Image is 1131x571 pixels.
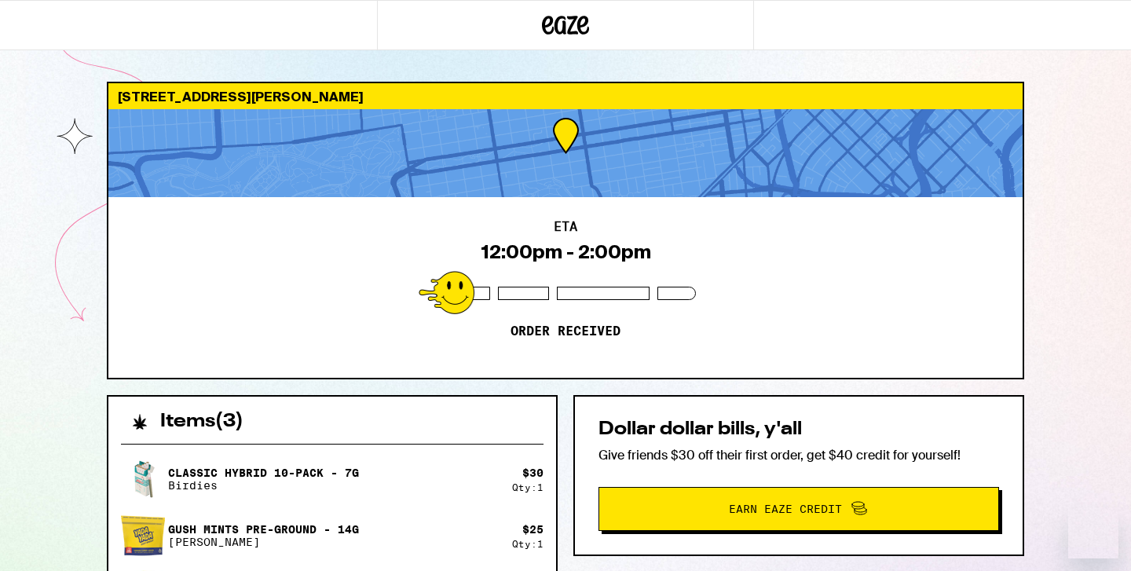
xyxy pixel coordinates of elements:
[598,487,999,531] button: Earn Eaze Credit
[512,482,544,492] div: Qty: 1
[1068,508,1118,558] iframe: Button to launch messaging window
[729,503,842,514] span: Earn Eaze Credit
[554,221,577,233] h2: ETA
[522,467,544,479] div: $ 30
[511,324,620,339] p: Order received
[522,523,544,536] div: $ 25
[168,479,359,492] p: Birdies
[168,536,359,548] p: [PERSON_NAME]
[160,412,243,431] h2: Items ( 3 )
[108,83,1023,109] div: [STREET_ADDRESS][PERSON_NAME]
[121,457,165,501] img: Classic Hybrid 10-Pack - 7g
[121,514,165,558] img: Gush Mints Pre-Ground - 14g
[598,447,999,463] p: Give friends $30 off their first order, get $40 credit for yourself!
[512,539,544,549] div: Qty: 1
[168,467,359,479] p: Classic Hybrid 10-Pack - 7g
[168,523,359,536] p: Gush Mints Pre-Ground - 14g
[481,241,651,263] div: 12:00pm - 2:00pm
[598,420,999,439] h2: Dollar dollar bills, y'all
